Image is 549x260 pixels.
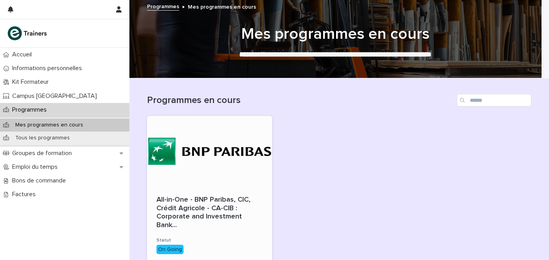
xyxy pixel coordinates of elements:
[143,25,527,43] h1: Mes programmes en cours
[9,122,89,128] p: Mes programmes en cours
[9,51,38,58] p: Accueil
[9,78,55,86] p: Kit Formateur
[156,245,184,255] div: On Going
[147,95,454,106] h1: Programmes en cours
[9,92,103,100] p: Campus [GEOGRAPHIC_DATA]
[9,150,78,157] p: Groupes de formation
[156,196,263,229] div: All-in-One - BNP Paribas, CIC, Crédit Agricole - CA-CIB : Corporate and Investment Bank, Crédit M...
[9,135,76,141] p: Tous les programmes
[9,65,88,72] p: Informations personnelles
[188,2,256,11] p: Mes programmes en cours
[9,106,53,114] p: Programmes
[156,237,263,244] h3: Statut
[6,25,49,41] img: K0CqGN7SDeD6s4JG8KQk
[457,94,531,107] input: Search
[9,163,64,171] p: Emploi du temps
[9,191,42,198] p: Factures
[147,2,179,11] a: Programmes
[9,177,72,184] p: Bons de commande
[156,196,263,229] span: All-in-One - BNP Paribas, CIC, Crédit Agricole - CA-CIB : Corporate and Investment Bank ...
